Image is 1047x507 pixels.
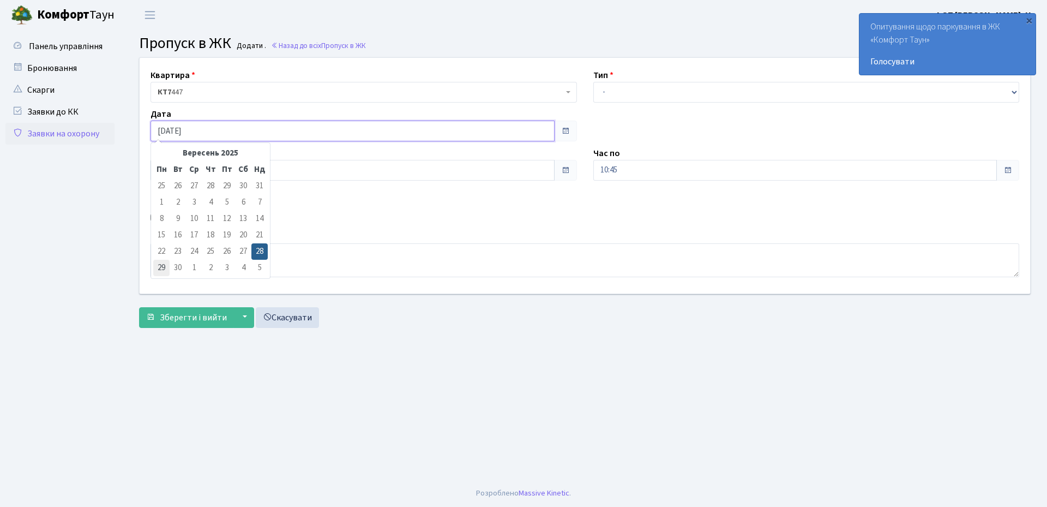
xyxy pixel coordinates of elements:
[202,194,219,211] td: 4
[153,178,170,194] td: 25
[186,227,202,243] td: 17
[37,6,89,23] b: Комфорт
[1024,15,1034,26] div: ×
[593,147,620,160] label: Час по
[186,178,202,194] td: 27
[170,194,186,211] td: 2
[136,6,164,24] button: Переключити навігацію
[186,260,202,276] td: 1
[235,243,251,260] td: 27
[170,178,186,194] td: 26
[153,260,170,276] td: 29
[5,101,115,123] a: Заявки до КК
[219,227,235,243] td: 19
[235,194,251,211] td: 6
[170,260,186,276] td: 30
[160,312,227,324] span: Зберегти і вийти
[170,162,186,178] th: Вт
[593,69,613,82] label: Тип
[219,211,235,227] td: 12
[151,82,577,103] span: <b>КТ7</b>&nbsp;&nbsp;&nbsp;447
[202,211,219,227] td: 11
[251,211,268,227] td: 14
[235,211,251,227] td: 13
[37,6,115,25] span: Таун
[5,57,115,79] a: Бронювання
[158,87,563,98] span: <b>КТ7</b>&nbsp;&nbsp;&nbsp;447
[251,227,268,243] td: 21
[271,40,366,51] a: Назад до всіхПропуск в ЖК
[11,4,33,26] img: logo.png
[251,243,268,260] td: 28
[170,243,186,260] td: 23
[219,162,235,178] th: Пт
[235,178,251,194] td: 30
[935,9,1034,22] a: ФОП [PERSON_NAME]. Н.
[202,178,219,194] td: 28
[476,487,571,499] div: Розроблено .
[935,9,1034,21] b: ФОП [PERSON_NAME]. Н.
[170,211,186,227] td: 9
[170,227,186,243] td: 16
[186,194,202,211] td: 3
[153,243,170,260] td: 22
[251,162,268,178] th: Нд
[202,162,219,178] th: Чт
[256,307,319,328] a: Скасувати
[251,178,268,194] td: 31
[235,227,251,243] td: 20
[219,260,235,276] td: 3
[202,260,219,276] td: 2
[251,260,268,276] td: 5
[186,243,202,260] td: 24
[251,194,268,211] td: 7
[158,87,171,98] b: КТ7
[859,14,1036,75] div: Опитування щодо паркування в ЖК «Комфорт Таун»
[5,35,115,57] a: Панель управління
[139,32,231,54] span: Пропуск в ЖК
[153,194,170,211] td: 1
[151,69,195,82] label: Квартира
[235,260,251,276] td: 4
[235,162,251,178] th: Сб
[5,123,115,145] a: Заявки на охорону
[186,211,202,227] td: 10
[29,40,103,52] span: Панель управління
[153,227,170,243] td: 15
[170,145,251,162] th: Вересень 2025
[139,307,234,328] button: Зберегти і вийти
[202,227,219,243] td: 18
[202,243,219,260] td: 25
[234,41,266,51] small: Додати .
[519,487,569,499] a: Massive Kinetic
[870,55,1025,68] a: Голосувати
[186,162,202,178] th: Ср
[153,211,170,227] td: 8
[5,79,115,101] a: Скарги
[219,194,235,211] td: 5
[321,40,366,51] span: Пропуск в ЖК
[219,178,235,194] td: 29
[153,162,170,178] th: Пн
[219,243,235,260] td: 26
[151,108,171,121] label: Дата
